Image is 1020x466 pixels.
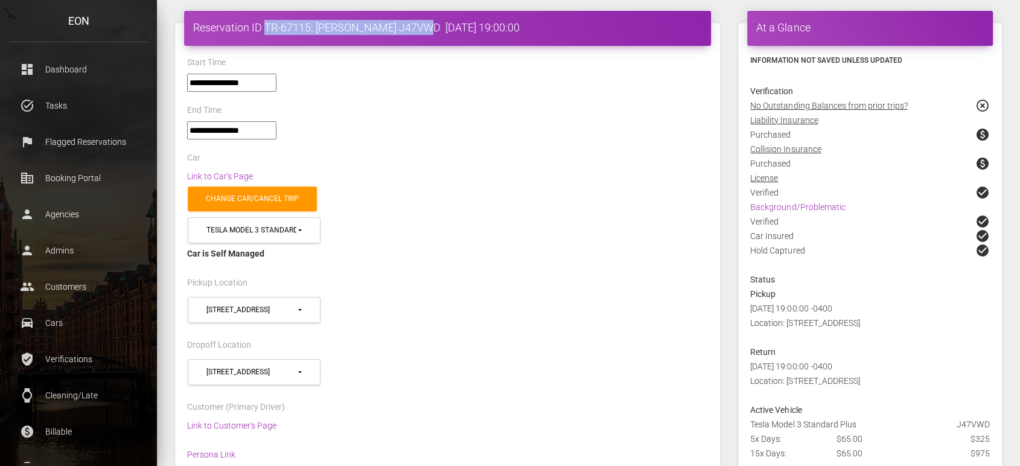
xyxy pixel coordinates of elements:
u: Collision Insurance [750,144,821,154]
h4: Reservation ID TR-67115: [PERSON_NAME] J47VWD [DATE] 19:00:00 [193,20,702,35]
a: Background/Problematic [750,202,845,212]
div: $65.00 [827,432,913,446]
div: Purchased [741,127,999,142]
strong: Pickup [750,289,776,299]
p: Booking Portal [18,169,139,187]
div: Purchased [741,156,999,171]
strong: Status [750,275,775,284]
div: Verified [741,214,999,229]
u: No Outstanding Balances from prior trips? [750,101,907,110]
p: Agencies [18,205,139,223]
h4: At a Glance [756,20,984,35]
strong: Verification [750,86,793,96]
p: Customers [18,278,139,296]
a: Change car/cancel trip [188,187,317,211]
a: Persona Link [187,450,235,459]
a: watch Cleaning/Late [9,380,148,410]
p: Cars [18,314,139,332]
span: highlight_off [975,98,990,113]
p: Cleaning/Late [18,386,139,404]
a: dashboard Dashboard [9,54,148,85]
span: check_circle [975,243,990,258]
div: Hold Captured [741,243,999,272]
span: paid [975,156,990,171]
div: Car is Self Managed [187,246,708,261]
span: [DATE] 19:00:00 -0400 Location: [STREET_ADDRESS] [750,304,859,328]
span: paid [975,127,990,142]
label: Start Time [187,57,226,69]
a: Link to Customer's Page [187,421,276,430]
label: Car [187,152,200,164]
div: $65.00 [827,446,913,461]
span: [DATE] 19:00:00 -0400 Location: [STREET_ADDRESS] [750,362,859,386]
div: [STREET_ADDRESS] [206,305,296,315]
a: corporate_fare Booking Portal [9,163,148,193]
strong: Return [750,347,776,357]
a: Link to Car's Page [187,171,253,181]
a: person Agencies [9,199,148,229]
div: Tesla Model 3 Standard Plus (J47VWD in 07095) [206,225,296,235]
a: drive_eta Cars [9,308,148,338]
label: Customer (Primary Driver) [187,401,285,413]
a: flag Flagged Reservations [9,127,148,157]
p: Tasks [18,97,139,115]
div: 15x Days: [741,446,827,461]
div: Verified [741,185,999,200]
a: task_alt Tasks [9,91,148,121]
label: End Time [187,104,222,116]
span: J47VWD [957,417,990,432]
p: Admins [18,241,139,260]
p: Billable [18,423,139,441]
p: Flagged Reservations [18,133,139,151]
h6: Information not saved unless updated [750,55,990,66]
u: License [750,173,778,183]
strong: Active Vehicle [750,405,802,415]
a: verified_user Verifications [9,344,148,374]
u: Liability Insurance [750,115,818,125]
div: [STREET_ADDRESS] [206,367,296,377]
div: Tesla Model 3 Standard Plus [741,417,999,432]
span: $325 [971,432,990,446]
a: paid Billable [9,417,148,447]
button: Tesla Model 3 Standard Plus (J47VWD in 07095) [188,217,320,243]
button: 100 Antares Drive (07095) [188,359,320,385]
span: check_circle [975,185,990,200]
a: people Customers [9,272,148,302]
div: Car Insured [741,229,999,243]
span: check_circle [975,214,990,229]
p: Dashboard [18,60,139,78]
a: person Admins [9,235,148,266]
div: 5x Days: [741,432,827,446]
span: $975 [971,446,990,461]
span: check_circle [975,229,990,243]
label: Pickup Location [187,277,247,289]
p: Verifications [18,350,139,368]
button: 100 Antares Drive (07095) [188,297,320,323]
label: Dropoff Location [187,339,251,351]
